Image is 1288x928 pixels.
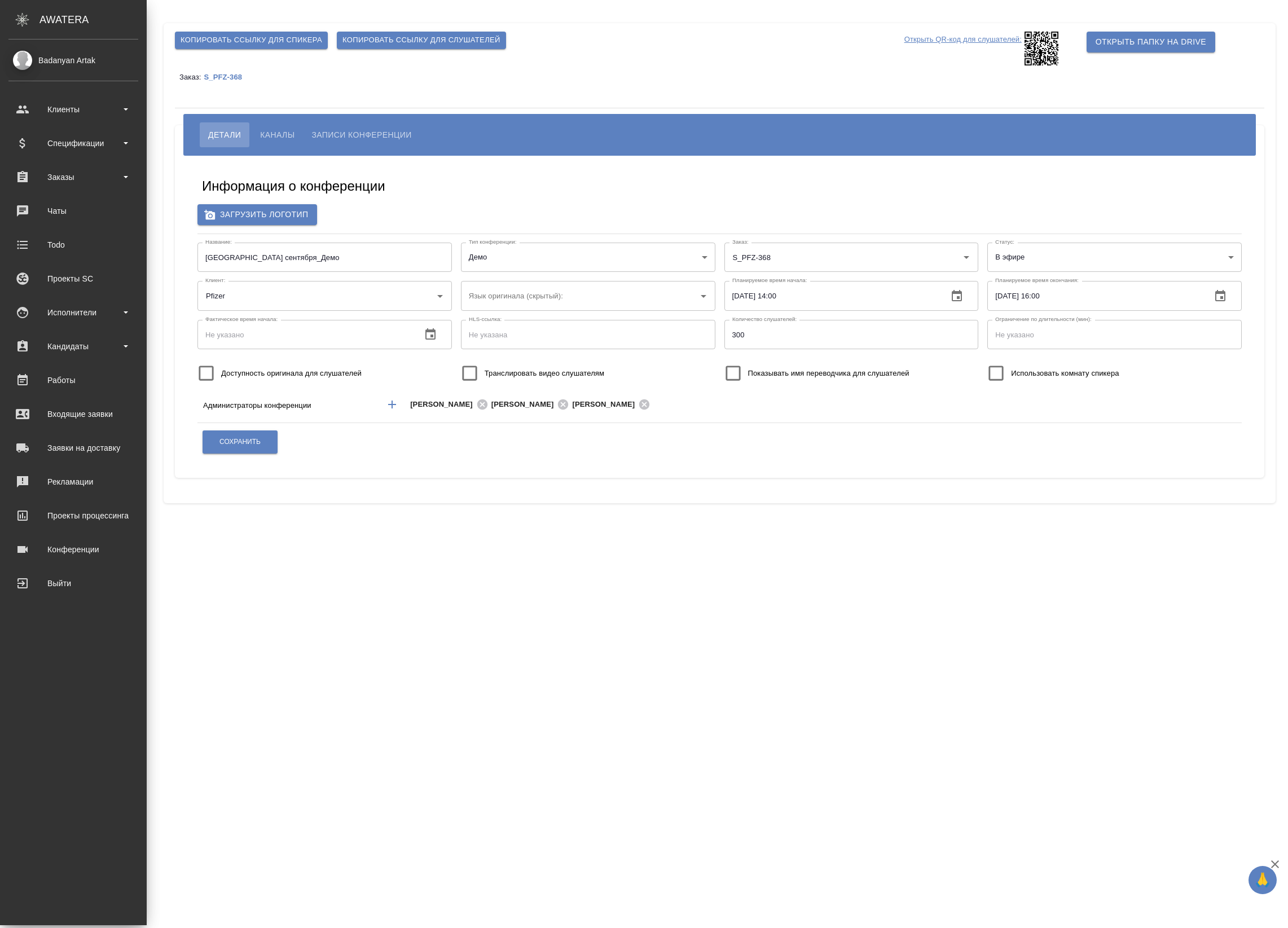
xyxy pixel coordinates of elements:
div: Входящие заявки [8,406,138,423]
label: Загрузить логотип [197,204,317,225]
div: Badanyan Artak [8,54,138,67]
a: S_PFZ-368 [204,72,250,81]
p: S_PFZ-368 [204,73,250,81]
button: Копировать ссылку для слушателей [337,32,506,49]
button: Копировать ссылку для спикера [175,32,328,49]
span: Показывать имя переводчика для слушателей [748,368,909,379]
button: Open [1144,403,1146,406]
div: В эфире [987,243,1242,272]
div: Проекты SC [8,270,138,287]
span: [PERSON_NAME] [491,399,561,410]
span: Транслировать видео слушателям [485,368,604,379]
div: AWATERA [39,8,147,31]
span: Каналы [260,128,294,142]
div: Заказы [8,169,138,186]
div: Проекты процессинга [8,507,138,524]
div: Кандидаты [8,338,138,355]
span: Копировать ссылку для спикера [181,34,322,47]
a: Входящие заявки [3,400,144,428]
div: Спецификации [8,135,138,152]
span: Копировать ссылку для слушателей [342,34,500,47]
span: Загрузить логотип [206,208,308,222]
div: [PERSON_NAME] [572,397,653,411]
div: Демо [461,243,715,272]
input: Не указано [197,320,412,349]
button: Открыть папку на Drive [1087,32,1215,52]
div: Конференции [8,541,138,558]
input: Не указано [987,320,1242,349]
p: Заказ: [179,73,204,81]
button: Добавить менеджера [379,391,406,418]
a: Конференции [3,535,144,564]
span: Доступность оригинала для слушателей [221,368,362,379]
button: 🙏 [1249,866,1277,894]
span: Использовать комнату спикера [1011,368,1119,379]
div: Чаты [8,203,138,219]
span: Записи конференции [311,128,411,142]
button: Open [432,288,448,304]
a: Проекты SC [3,265,144,293]
input: Не указано [987,281,1202,310]
input: Не указано [724,320,979,349]
button: Open [959,249,974,265]
p: Администраторы конференции [203,400,375,411]
a: Заявки на доставку [3,434,144,462]
input: Не указано [724,281,939,310]
span: Детали [208,128,241,142]
div: Рекламации [8,473,138,490]
span: Сохранить [219,437,261,447]
div: Исполнители [8,304,138,321]
div: [PERSON_NAME] [491,397,573,411]
h5: Информация о конференции [202,177,385,195]
a: Todo [3,231,144,259]
div: Клиенты [8,101,138,118]
a: Чаты [3,197,144,225]
div: Todo [8,236,138,253]
input: Не указан [197,243,452,272]
a: Работы [3,366,144,394]
span: [PERSON_NAME] [410,399,480,410]
a: Проекты процессинга [3,502,144,530]
a: Выйти [3,569,144,597]
span: Открыть папку на Drive [1096,35,1206,49]
span: [PERSON_NAME] [572,399,641,410]
div: Заявки на доставку [8,439,138,456]
span: 🙏 [1253,868,1272,892]
div: Работы [8,372,138,389]
div: Выйти [8,575,138,592]
div: [PERSON_NAME] [410,397,491,411]
a: Рекламации [3,468,144,496]
p: Открыть QR-код для слушателей: [904,32,1022,65]
input: Не указана [461,320,715,349]
button: Open [696,288,711,304]
button: Сохранить [203,430,278,454]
